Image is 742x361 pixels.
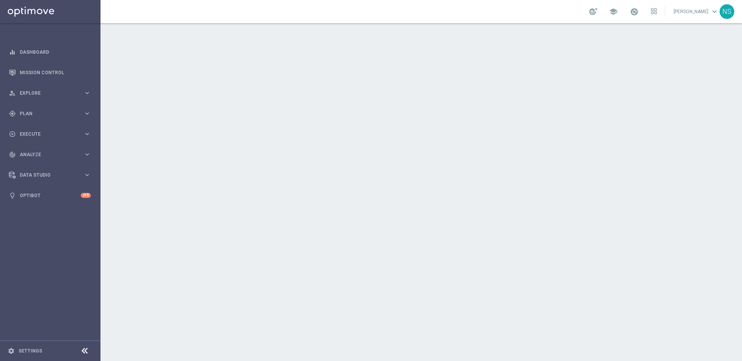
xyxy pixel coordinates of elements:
[9,185,91,206] div: Optibot
[83,151,91,158] i: keyboard_arrow_right
[83,89,91,97] i: keyboard_arrow_right
[9,90,83,97] div: Explore
[9,192,91,199] button: lightbulb Optibot +10
[20,152,83,157] span: Analyze
[9,151,16,158] i: track_changes
[9,62,91,83] div: Mission Control
[83,171,91,179] i: keyboard_arrow_right
[9,151,83,158] div: Analyze
[81,193,91,198] div: +10
[19,349,42,353] a: Settings
[9,90,91,96] button: person_search Explore keyboard_arrow_right
[710,7,719,16] span: keyboard_arrow_down
[9,90,16,97] i: person_search
[20,132,83,136] span: Execute
[9,131,83,138] div: Execute
[609,7,618,16] span: school
[9,131,16,138] i: play_circle_outline
[20,42,91,62] a: Dashboard
[9,110,83,117] div: Plan
[9,131,91,137] button: play_circle_outline Execute keyboard_arrow_right
[20,62,91,83] a: Mission Control
[9,42,91,62] div: Dashboard
[9,152,91,158] button: track_changes Analyze keyboard_arrow_right
[20,111,83,116] span: Plan
[9,49,16,56] i: equalizer
[9,110,16,117] i: gps_fixed
[9,49,91,55] button: equalizer Dashboard
[83,110,91,117] i: keyboard_arrow_right
[9,172,91,178] button: Data Studio keyboard_arrow_right
[9,111,91,117] button: gps_fixed Plan keyboard_arrow_right
[720,4,734,19] div: NS
[673,6,720,17] a: [PERSON_NAME]keyboard_arrow_down
[20,91,83,95] span: Explore
[9,70,91,76] button: Mission Control
[83,130,91,138] i: keyboard_arrow_right
[8,347,15,354] i: settings
[9,172,83,179] div: Data Studio
[20,173,83,177] span: Data Studio
[9,192,16,199] i: lightbulb
[20,185,81,206] a: Optibot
